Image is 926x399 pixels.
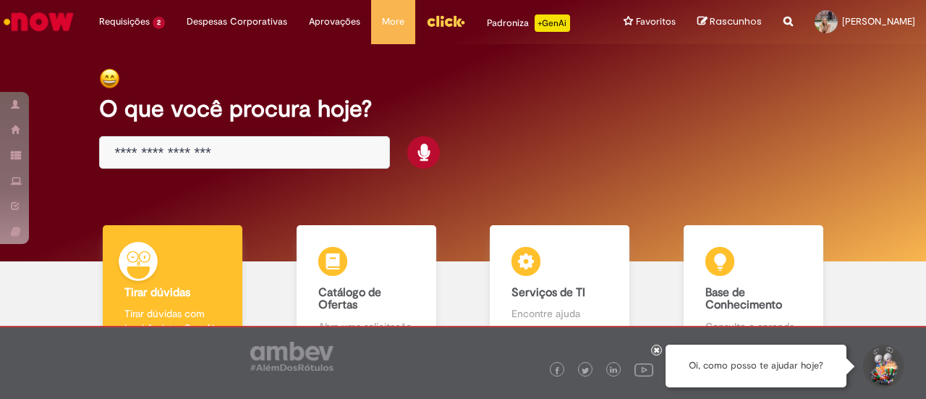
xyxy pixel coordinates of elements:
[487,14,570,32] div: Padroniza
[1,7,76,36] img: ServiceNow
[124,306,221,335] p: Tirar dúvidas com Lupi Assist e Gen Ai
[250,342,334,371] img: logo_footer_ambev_rotulo_gray.png
[99,96,826,122] h2: O que você procura hoje?
[309,14,360,29] span: Aprovações
[710,14,762,28] span: Rascunhos
[99,14,150,29] span: Requisições
[666,345,846,387] div: Oi, como posso te ajudar hoje?
[697,15,762,29] a: Rascunhos
[463,225,657,350] a: Serviços de TI Encontre ajuda
[76,225,270,350] a: Tirar dúvidas Tirar dúvidas com Lupi Assist e Gen Ai
[318,285,381,313] b: Catálogo de Ofertas
[187,14,287,29] span: Despesas Corporativas
[535,14,570,32] p: +GenAi
[634,360,653,379] img: logo_footer_youtube.png
[318,319,415,334] p: Abra uma solicitação
[842,15,915,28] span: [PERSON_NAME]
[705,285,782,313] b: Base de Conhecimento
[426,10,465,32] img: click_logo_yellow_360x200.png
[382,14,404,29] span: More
[582,367,589,374] img: logo_footer_twitter.png
[636,14,676,29] span: Favoritos
[861,345,904,388] button: Iniciar Conversa de Suporte
[124,285,190,300] b: Tirar dúvidas
[511,306,608,321] p: Encontre ajuda
[153,17,165,29] span: 2
[270,225,464,350] a: Catálogo de Ofertas Abra uma solicitação
[657,225,851,350] a: Base de Conhecimento Consulte e aprenda
[511,285,585,300] b: Serviços de TI
[610,366,617,375] img: logo_footer_linkedin.png
[553,367,561,374] img: logo_footer_facebook.png
[99,68,120,89] img: happy-face.png
[705,319,802,334] p: Consulte e aprenda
